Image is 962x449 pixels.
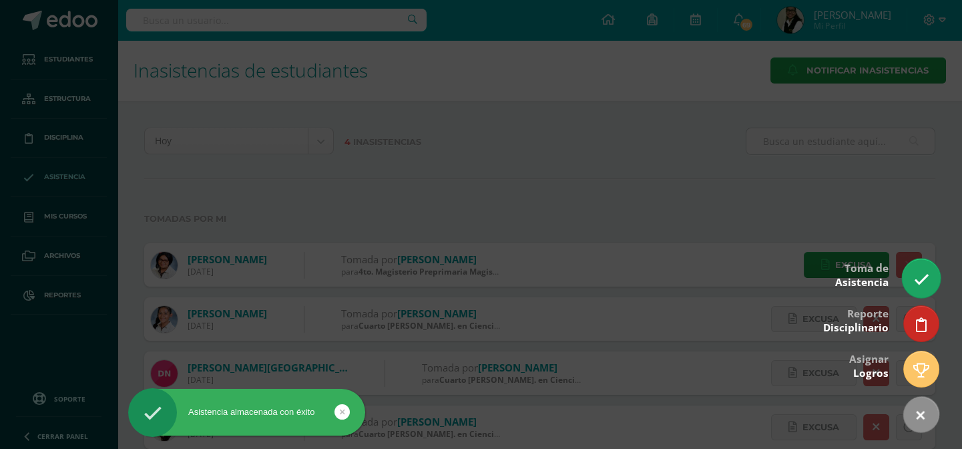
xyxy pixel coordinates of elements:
[823,298,889,341] div: Reporte
[823,321,889,335] span: Disciplinario
[835,253,889,296] div: Toma de
[128,406,365,418] div: Asistencia almacenada con éxito
[849,343,889,387] div: Asignar
[853,366,889,380] span: Logros
[835,275,889,289] span: Asistencia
